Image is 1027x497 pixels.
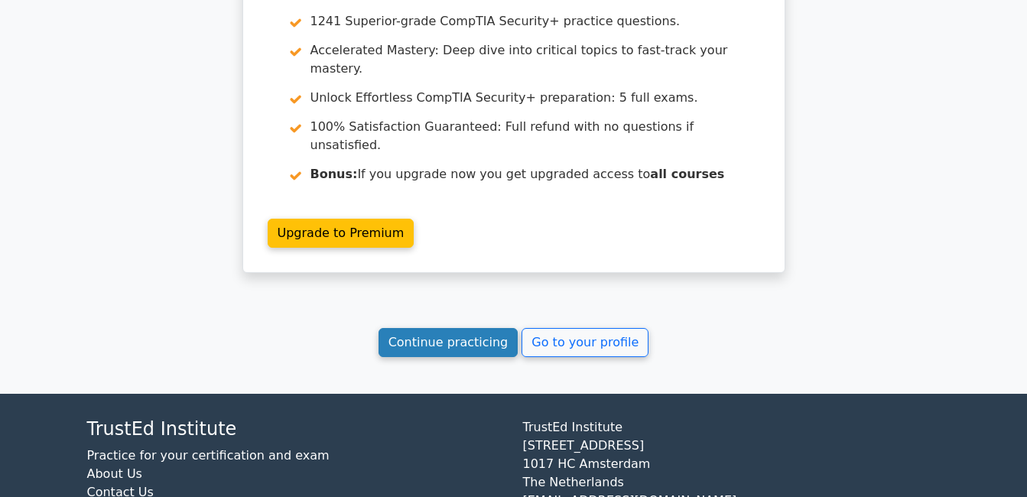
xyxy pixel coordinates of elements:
a: About Us [87,466,142,481]
a: Practice for your certification and exam [87,448,330,463]
h4: TrustEd Institute [87,418,505,440]
a: Continue practicing [379,328,518,357]
a: Go to your profile [522,328,648,357]
a: Upgrade to Premium [268,219,414,248]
